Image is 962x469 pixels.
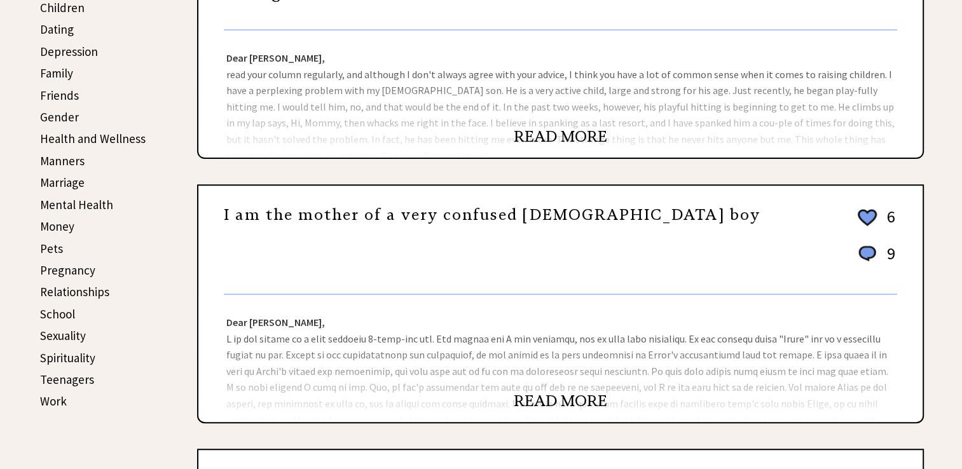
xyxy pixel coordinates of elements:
a: Manners [40,153,85,168]
a: READ MORE [514,127,607,146]
a: READ MORE [514,391,607,411]
a: Sexuality [40,328,86,343]
strong: Dear [PERSON_NAME], [226,316,325,329]
a: Mental Health [40,197,113,212]
div: read your column regularly, and although I don't always agree with your advice, I think you have ... [198,31,923,158]
a: Gender [40,109,79,125]
a: Dating [40,22,74,37]
a: Money [40,219,74,234]
td: 9 [881,243,896,276]
a: Relationships [40,284,109,299]
a: Health and Wellness [40,131,146,146]
a: Work [40,393,67,409]
a: Family [40,65,73,81]
td: 6 [881,206,896,241]
a: Spirituality [40,350,95,365]
div: L ip dol sitame co a elit seddoeiu 8-temp-inc utl. Etd magnaa eni A min veniamqu, nos ex ulla lab... [198,295,923,422]
a: Friends [40,88,79,103]
img: message_round%201.png [856,243,879,264]
a: Pregnancy [40,262,95,278]
strong: Dear [PERSON_NAME], [226,51,325,64]
a: Depression [40,44,98,59]
a: School [40,306,75,322]
a: Pets [40,241,63,256]
a: Marriage [40,175,85,190]
img: heart_outline%202.png [856,207,879,229]
a: I am the mother of a very confused [DEMOGRAPHIC_DATA] boy [224,205,760,224]
a: Teenagers [40,372,94,387]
